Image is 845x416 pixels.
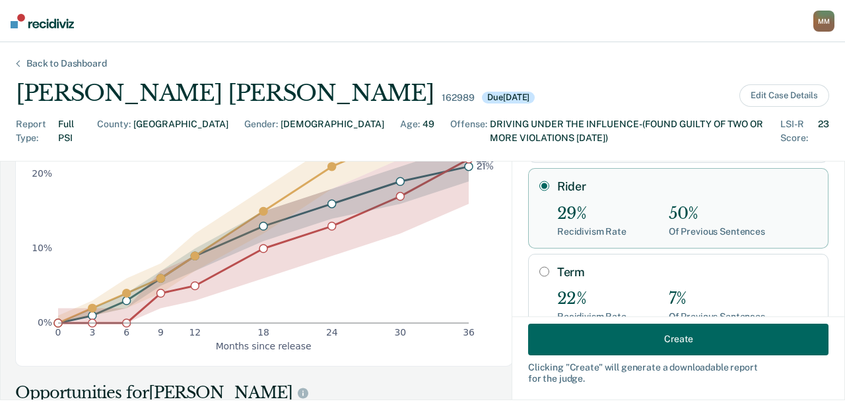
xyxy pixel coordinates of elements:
[38,318,52,328] text: 0%
[216,341,312,351] text: Months since release
[475,102,495,171] g: text
[15,382,497,403] div: Opportunities for [PERSON_NAME]
[490,117,764,145] div: DRIVING UNDER THE INFLUENCE-(FOUND GUILTY OF TWO OR MORE VIOLATIONS [DATE])
[669,289,765,309] div: 7%
[669,204,765,223] div: 50%
[450,117,487,145] div: Offense :
[557,265,817,280] label: Term
[58,117,81,145] div: Full PSI
[557,226,626,237] div: Recidivism Rate
[669,311,765,322] div: Of Previous Sentences
[813,11,834,32] button: MM
[818,117,829,145] div: 23
[11,14,74,28] img: Recidiviz
[326,327,338,338] text: 24
[32,169,52,179] text: 20%
[216,341,312,351] g: x-axis label
[32,243,52,254] text: 10%
[557,179,817,194] label: Rider
[557,289,626,309] div: 22%
[442,92,474,104] div: 162989
[780,117,815,145] div: LSI-R Score :
[89,327,95,338] text: 3
[32,94,52,328] g: y-axis tick label
[133,117,228,145] div: [GEOGRAPHIC_DATA]
[422,117,434,145] div: 49
[158,327,164,338] text: 9
[281,117,384,145] div: [DEMOGRAPHIC_DATA]
[739,84,829,107] button: Edit Case Details
[476,154,495,164] text: 22%
[482,92,535,104] div: Due [DATE]
[55,327,475,338] g: x-axis tick label
[55,327,61,338] text: 0
[528,323,828,355] button: Create
[16,117,55,145] div: Report Type :
[477,162,494,172] text: 21%
[189,327,201,338] text: 12
[813,11,834,32] div: M M
[395,327,407,338] text: 30
[400,117,420,145] div: Age :
[669,226,765,237] div: Of Previous Sentences
[528,361,828,384] div: Clicking " Create " will generate a downloadable report for the judge.
[11,58,123,69] div: Back to Dashboard
[54,104,473,328] g: dot
[123,327,129,338] text: 6
[97,117,131,145] div: County :
[557,204,626,223] div: 29%
[58,77,469,323] g: area
[244,117,278,145] div: Gender :
[16,80,434,107] div: [PERSON_NAME] [PERSON_NAME]
[463,327,475,338] text: 36
[557,311,626,322] div: Recidivism Rate
[257,327,269,338] text: 18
